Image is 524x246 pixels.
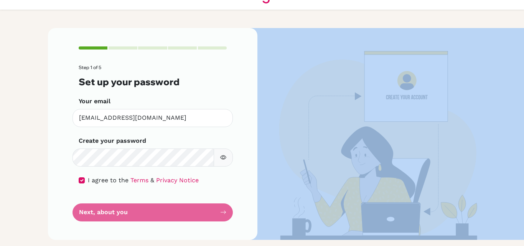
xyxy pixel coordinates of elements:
[73,109,233,127] input: Insert your email*
[79,64,101,70] span: Step 1 of 5
[130,177,148,184] a: Terms
[79,76,227,88] h3: Set up your password
[88,177,129,184] span: I agree to the
[79,136,146,145] label: Create your password
[156,177,199,184] a: Privacy Notice
[79,97,110,106] label: Your email
[150,177,154,184] span: &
